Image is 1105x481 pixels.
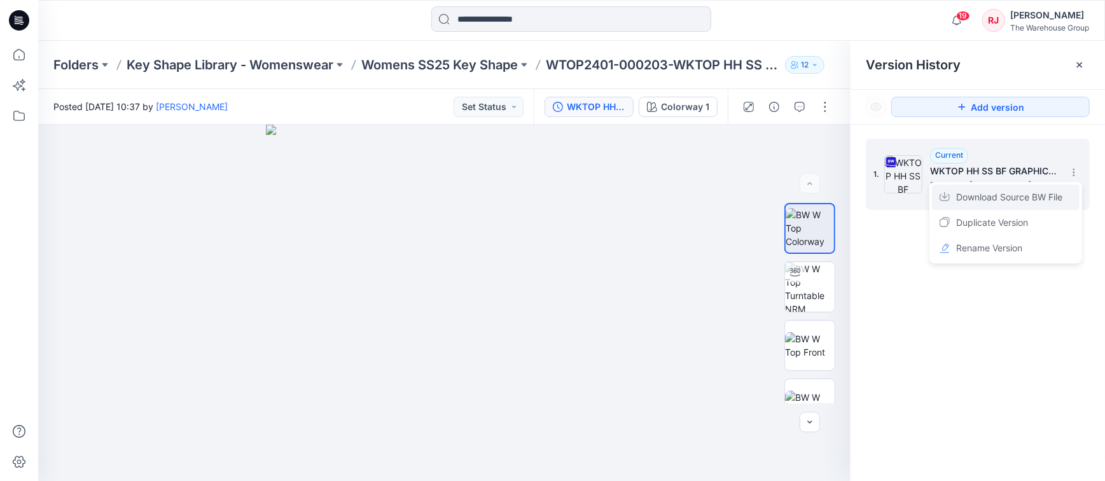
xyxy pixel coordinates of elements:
[361,56,518,74] a: Womens SS25 Key Shape
[156,101,228,112] a: [PERSON_NAME]
[53,56,99,74] a: Folders
[935,150,963,160] span: Current
[661,100,709,114] div: Colorway 1
[866,97,886,117] button: Show Hidden Versions
[545,97,634,117] button: WKTOP HH SS BF GRAPHIC TB-WTOP2401-000203
[956,215,1028,230] span: Duplicate Version
[266,125,622,481] img: eyJhbGciOiJIUzI1NiIsImtpZCI6IjAiLCJzbHQiOiJzZXMiLCJ0eXAiOiJKV1QifQ.eyJkYXRhIjp7InR5cGUiOiJzdG9yYW...
[639,97,718,117] button: Colorway 1
[866,57,961,73] span: Version History
[127,56,333,74] a: Key Shape Library - Womenswear
[567,100,625,114] div: WKTOP HH SS BF GRAPHIC TB-WTOP2401-000203
[785,332,835,359] img: BW W Top Front
[53,100,228,113] span: Posted [DATE] 10:37 by
[884,155,922,193] img: WKTOP HH SS BF GRAPHIC TB-WTOP2401-000203
[982,9,1005,32] div: RJ
[801,58,809,72] p: 12
[785,391,835,417] img: BW W Top Back
[785,56,824,74] button: 12
[930,179,1057,192] span: Posted by: Rajdeep Kaur
[785,262,835,312] img: BW W Top Turntable NRM
[1010,23,1089,32] div: The Warehouse Group
[1010,8,1089,23] div: [PERSON_NAME]
[930,164,1057,179] h5: WKTOP HH SS BF GRAPHIC TB-WTOP2401-000203
[764,97,784,117] button: Details
[956,11,970,21] span: 19
[956,240,1022,256] span: Rename Version
[891,97,1090,117] button: Add version
[873,169,879,180] span: 1.
[546,56,780,74] p: WTOP2401-000203-WKTOP HH SS BF GRAPHIC TB
[1074,60,1085,70] button: Close
[786,208,834,248] img: BW W Top Colorway
[956,190,1062,205] span: Download Source BW File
